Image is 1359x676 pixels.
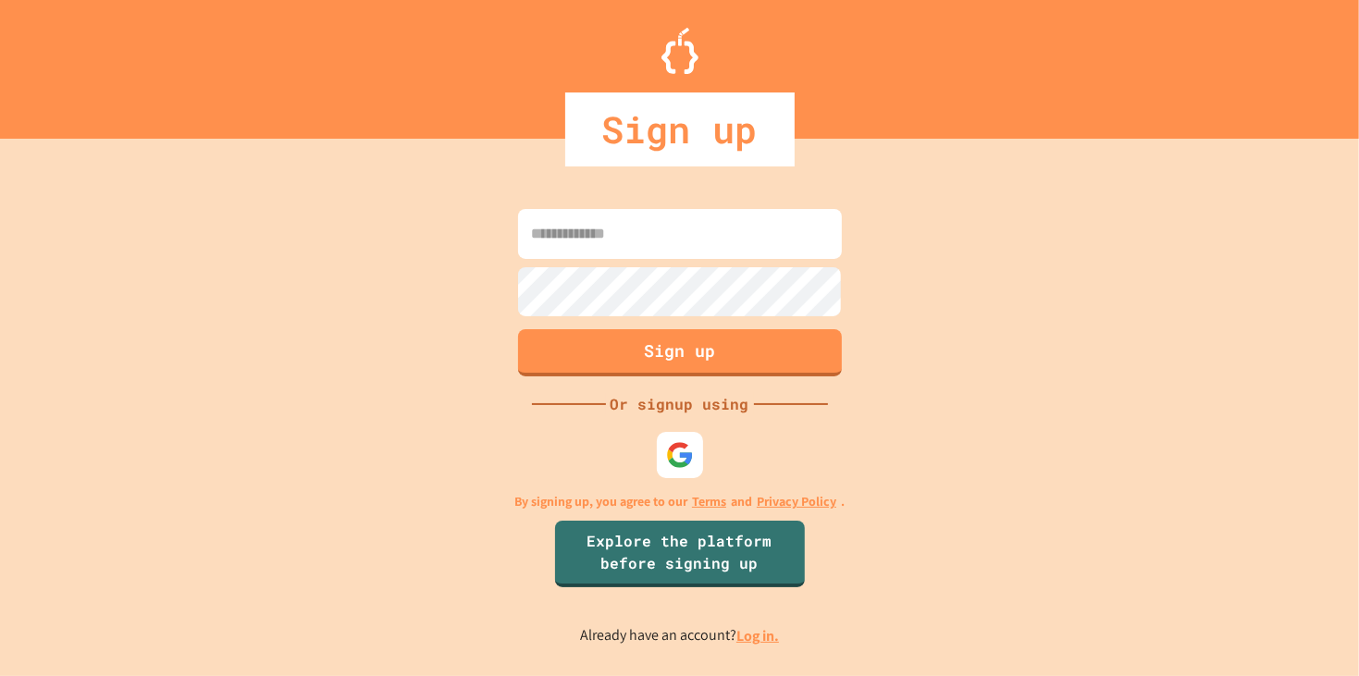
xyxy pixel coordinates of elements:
[565,92,795,166] div: Sign up
[555,521,805,587] a: Explore the platform before signing up
[514,492,845,511] p: By signing up, you agree to our and .
[661,28,698,74] img: Logo.svg
[757,492,836,511] a: Privacy Policy
[518,329,842,376] button: Sign up
[606,393,754,415] div: Or signup using
[580,624,779,647] p: Already have an account?
[692,492,726,511] a: Terms
[666,441,694,469] img: google-icon.svg
[736,626,779,645] a: Log in.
